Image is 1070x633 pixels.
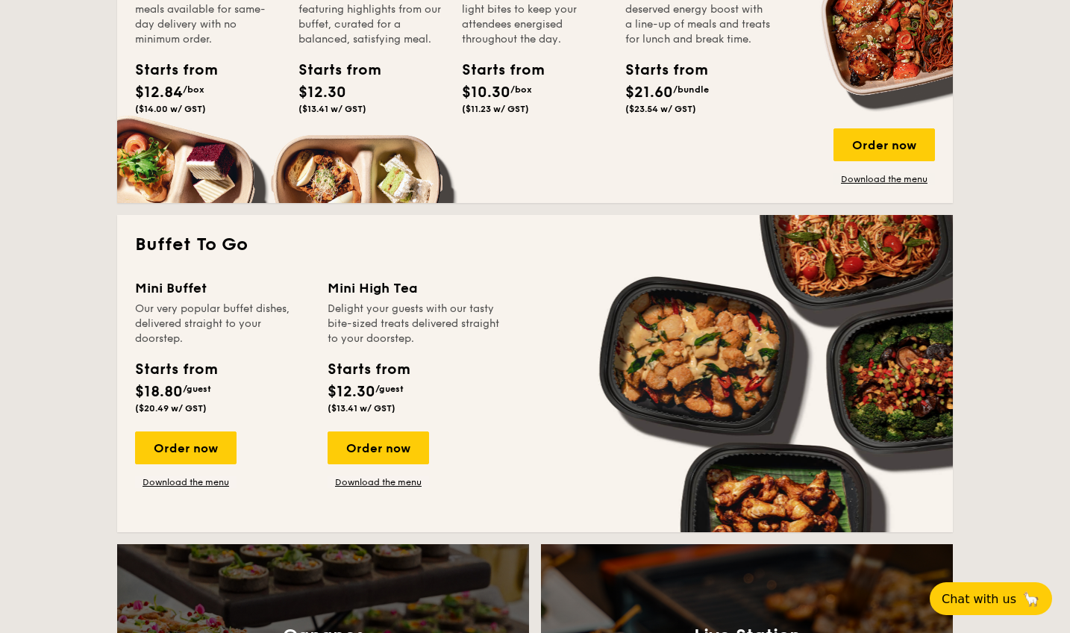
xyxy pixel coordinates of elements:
div: Starts from [135,59,202,81]
span: ($13.41 w/ GST) [298,104,366,114]
div: Starts from [298,59,366,81]
div: Order now [135,431,237,464]
div: Starts from [625,59,692,81]
span: ($20.49 w/ GST) [135,403,207,414]
span: /box [183,84,204,95]
a: Download the menu [328,476,429,488]
span: $10.30 [462,84,510,102]
div: Delight your guests with our tasty bite-sized treats delivered straight to your doorstep. [328,302,502,346]
span: $12.30 [328,383,375,401]
span: $12.30 [298,84,346,102]
a: Download the menu [135,476,237,488]
div: Order now [833,128,935,161]
div: Mini High Tea [328,278,502,299]
span: 🦙 [1022,590,1040,608]
h2: Buffet To Go [135,233,935,257]
div: Mini Buffet [135,278,310,299]
span: /box [510,84,532,95]
div: Starts from [462,59,529,81]
span: $21.60 [625,84,673,102]
span: /guest [183,384,211,394]
div: Order now [328,431,429,464]
div: Starts from [135,358,216,381]
div: Starts from [328,358,409,381]
span: ($11.23 w/ GST) [462,104,529,114]
span: Chat with us [942,592,1016,606]
span: $18.80 [135,383,183,401]
div: Our very popular buffet dishes, delivered straight to your doorstep. [135,302,310,346]
span: ($23.54 w/ GST) [625,104,696,114]
button: Chat with us🦙 [930,582,1052,615]
span: ($14.00 w/ GST) [135,104,206,114]
a: Download the menu [833,173,935,185]
span: ($13.41 w/ GST) [328,403,395,414]
span: $12.84 [135,84,183,102]
span: /bundle [673,84,709,95]
span: /guest [375,384,404,394]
